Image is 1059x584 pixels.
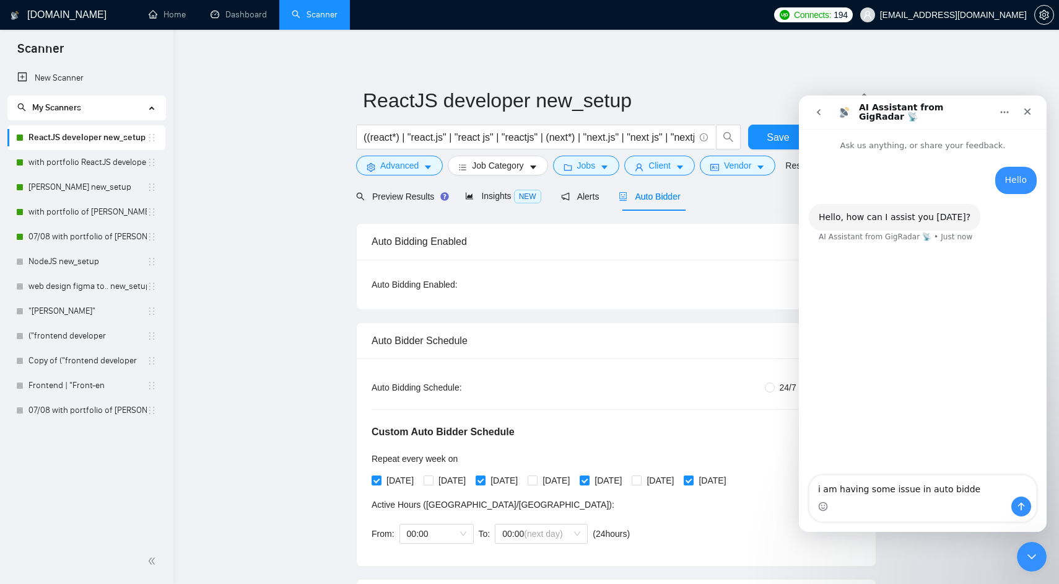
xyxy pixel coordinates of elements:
span: [DATE] [538,474,575,487]
button: Save [748,125,808,149]
a: homeHome [149,9,186,20]
span: caret-down [600,162,609,172]
span: [DATE] [434,474,471,487]
span: setting [367,162,375,172]
span: Alerts [561,192,599,201]
span: edit [853,92,869,108]
iframe: To enrich screen reader interactions, please activate Accessibility in Grammarly extension settings [799,95,1047,532]
a: Reset All [785,159,819,172]
a: with portfolio of [PERSON_NAME] new_setup [28,200,147,224]
a: with portfolio ReactJS developer new_setup [28,150,147,175]
span: Jobs [577,159,596,172]
a: "[PERSON_NAME]" [28,299,147,324]
a: 07/08 with portfolio of [PERSON_NAME] new_setup [28,224,147,249]
span: folder [564,162,572,172]
span: 00:00 [502,524,580,543]
span: Advanced [380,159,419,172]
span: Client [648,159,671,172]
span: My Scanners [32,102,81,113]
span: caret-down [424,162,432,172]
li: ("frontend developer [7,324,165,348]
a: ReactJS developer new_setup [28,125,147,150]
button: folderJobscaret-down [553,156,620,175]
span: notification [561,192,570,201]
a: [PERSON_NAME] new_setup [28,175,147,200]
div: Tooltip anchor [439,191,450,202]
span: holder [147,182,157,192]
div: Auto Bidding Enabled: [372,278,534,291]
span: caret-down [756,162,765,172]
span: caret-down [529,162,538,172]
span: From: [372,529,394,539]
span: bars [458,162,467,172]
span: search [356,192,365,201]
span: Save [767,130,789,145]
input: Search Freelance Jobs... [364,130,694,145]
a: setting [1034,10,1054,20]
li: NodeJS new_setup [7,249,165,274]
span: My Scanners [17,102,81,113]
span: info-circle [700,133,708,141]
span: holder [147,207,157,217]
span: To: [479,529,490,539]
div: Auto Bidding Enabled [372,224,861,259]
span: Connects: [794,8,831,22]
button: userClientcaret-down [624,156,695,175]
li: 07/08 with portfolio of MERN stack new_setup [7,398,165,423]
li: Frontend | "Front-en [7,373,165,398]
span: holder [147,356,157,366]
span: holder [147,257,157,267]
span: Job Category [472,159,523,172]
span: Scanner [7,40,74,66]
iframe: To enrich screen reader interactions, please activate Accessibility in Grammarly extension settings [1017,542,1047,572]
li: with portfolio ReactJS developer new_setup [7,150,165,175]
span: idcard [710,162,719,172]
button: setting [1034,5,1054,25]
li: 07/08 with portfolio of MERN stack new_setup [7,224,165,249]
span: Active Hours ( [GEOGRAPHIC_DATA]/[GEOGRAPHIC_DATA] ): [372,500,614,510]
span: 24/7 [775,381,801,394]
input: Scanner name... [363,85,851,116]
li: with portfolio of MERN stack new_setup [7,200,165,224]
button: idcardVendorcaret-down [700,156,775,175]
a: ("frontend developer [28,324,147,348]
span: 00:00 [407,524,466,543]
a: searchScanner [292,9,338,20]
span: double-left [147,555,160,567]
a: 07/08 with portfolio of [PERSON_NAME] new_setup [28,398,147,423]
span: Vendor [724,159,751,172]
a: NodeJS new_setup [28,249,147,274]
span: search [717,131,740,143]
span: [DATE] [381,474,419,487]
span: holder [147,381,157,391]
div: Auto Bidding Schedule: [372,381,534,394]
button: settingAdvancedcaret-down [356,156,443,175]
span: user [863,11,872,19]
h5: Custom Auto Bidder Schedule [372,425,515,440]
img: logo [11,6,19,25]
a: web design figma to.. new_setup [28,274,147,299]
span: caret-down [676,162,684,172]
span: area-chart [465,192,474,200]
img: upwork-logo.png [780,10,790,20]
li: "MERN stack" [7,299,165,324]
li: MERN stack new_setup [7,175,165,200]
span: NEW [514,190,541,203]
span: holder [147,232,157,242]
span: holder [147,157,157,167]
span: robot [619,192,627,201]
span: Repeat every week on [372,454,458,464]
